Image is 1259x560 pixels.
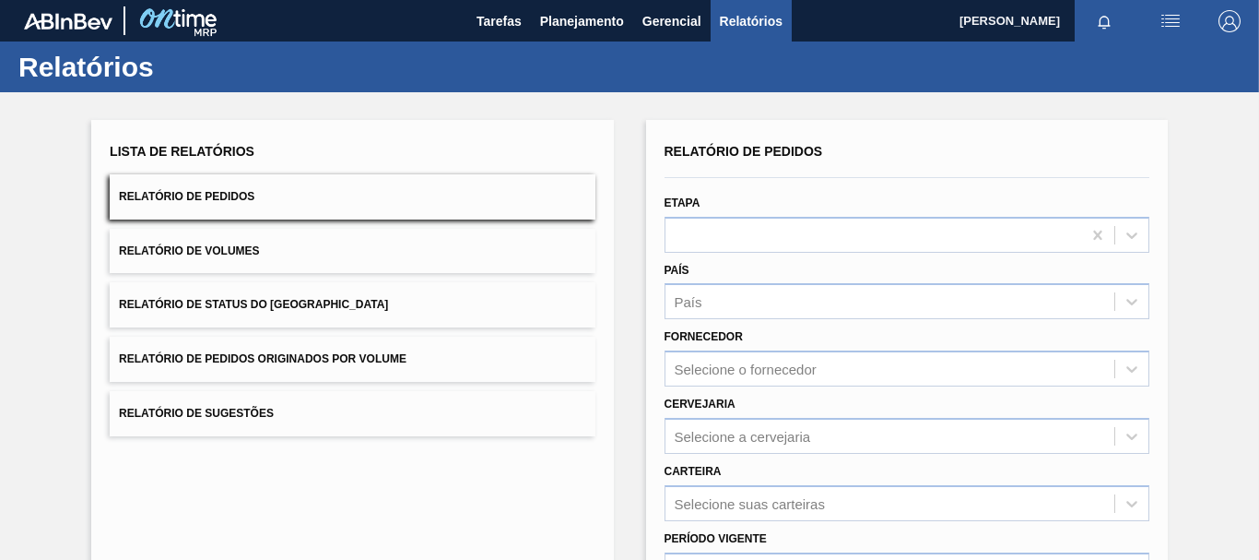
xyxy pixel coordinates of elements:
button: Relatório de Pedidos [110,174,594,220]
span: Relatórios [720,10,782,32]
img: TNhmsLtSVTkK8tSr43FrP2fwEKptu5GPRR3wAAAABJRU5ErkJggg== [24,13,112,30]
label: Período Vigente [665,532,767,545]
label: Fornecedor [665,330,743,343]
label: Etapa [665,197,700,209]
img: Logout [1218,10,1241,32]
button: Notificações [1075,8,1134,34]
img: userActions [1159,10,1182,32]
span: Relatório de Volumes [119,244,259,257]
button: Relatório de Status do [GEOGRAPHIC_DATA] [110,282,594,328]
div: Selecione a cervejaria [675,428,811,444]
label: Carteira [665,465,722,478]
span: Tarefas [477,10,522,32]
label: País [665,264,689,277]
button: Relatório de Sugestões [110,391,594,436]
div: País [675,294,702,310]
div: Selecione suas carteiras [675,495,825,511]
span: Relatório de Pedidos Originados por Volume [119,352,406,365]
span: Gerencial [642,10,701,32]
label: Cervejaria [665,398,735,411]
span: Relatório de Status do [GEOGRAPHIC_DATA] [119,298,388,311]
span: Planejamento [540,10,624,32]
span: Relatório de Pedidos [665,144,823,159]
h1: Relatórios [18,56,346,77]
button: Relatório de Pedidos Originados por Volume [110,337,594,382]
div: Selecione o fornecedor [675,362,817,377]
span: Relatório de Sugestões [119,407,274,420]
button: Relatório de Volumes [110,229,594,274]
span: Relatório de Pedidos [119,190,254,203]
span: Lista de Relatórios [110,144,254,159]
